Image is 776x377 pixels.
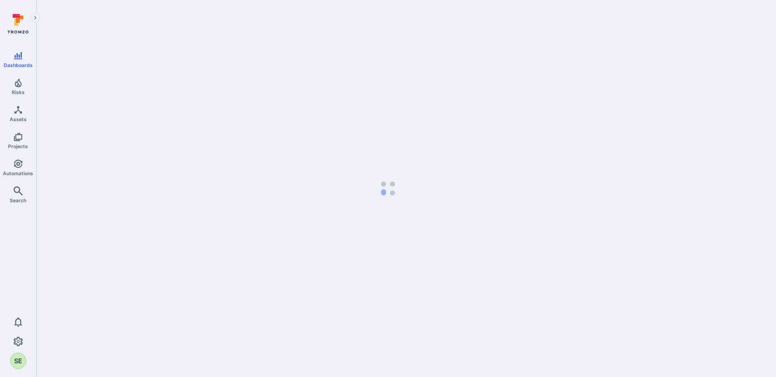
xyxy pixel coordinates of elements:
span: Automations [3,170,33,176]
span: Assets [10,116,27,122]
button: SE [10,353,26,369]
span: Risks [12,89,25,95]
span: Search [10,197,26,203]
span: Dashboards [4,62,33,68]
div: Sharon Emmett [10,353,26,369]
span: Projects [8,143,28,149]
i: Expand navigation menu [32,15,38,21]
button: Expand navigation menu [30,13,40,23]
